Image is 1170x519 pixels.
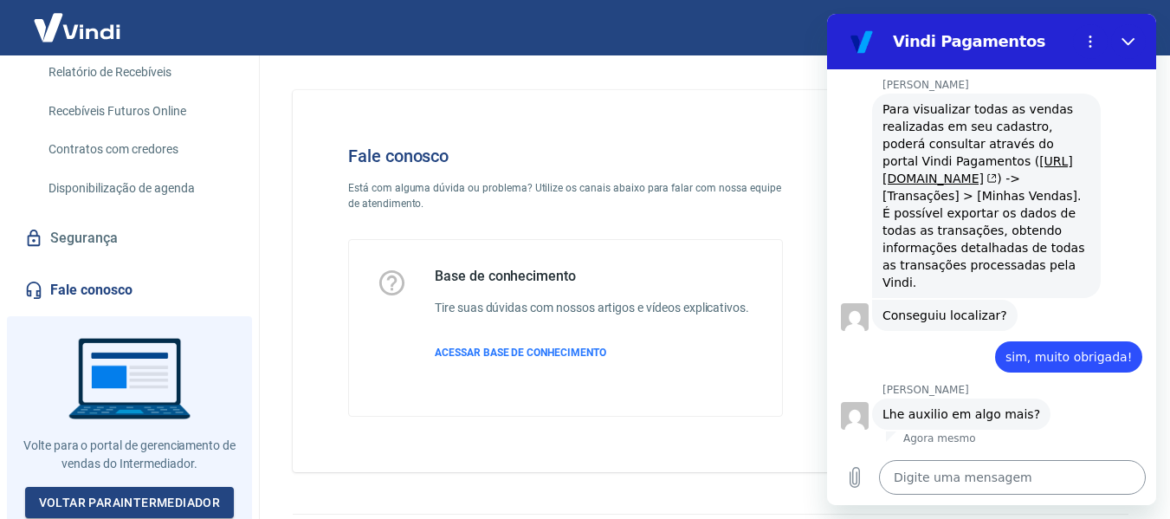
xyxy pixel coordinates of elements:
a: Disponibilização de agenda [42,171,238,206]
a: Relatório de Recebíveis [42,55,238,90]
h6: Tire suas dúvidas com nossos artigos e vídeos explicativos. [435,299,749,317]
h4: Fale conosco [348,146,783,166]
a: Voltar paraIntermediador [25,487,235,519]
a: Segurança [21,219,238,257]
h5: Base de conhecimento [435,268,749,285]
img: Vindi [21,1,133,54]
a: Contratos com credores [42,132,238,167]
img: Fale conosco [824,118,1088,349]
a: ACESSAR BASE DE CONHECIMENTO [435,345,749,360]
span: ACESSAR BASE DE CONHECIMENTO [435,347,606,359]
a: Recebíveis Futuros Online [42,94,238,129]
iframe: Janela de mensagens [827,14,1156,505]
a: Fale conosco [21,271,238,309]
button: Sair [1087,12,1149,44]
p: Está com alguma dúvida ou problema? Utilize os canais abaixo para falar com nossa equipe de atend... [348,180,783,211]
